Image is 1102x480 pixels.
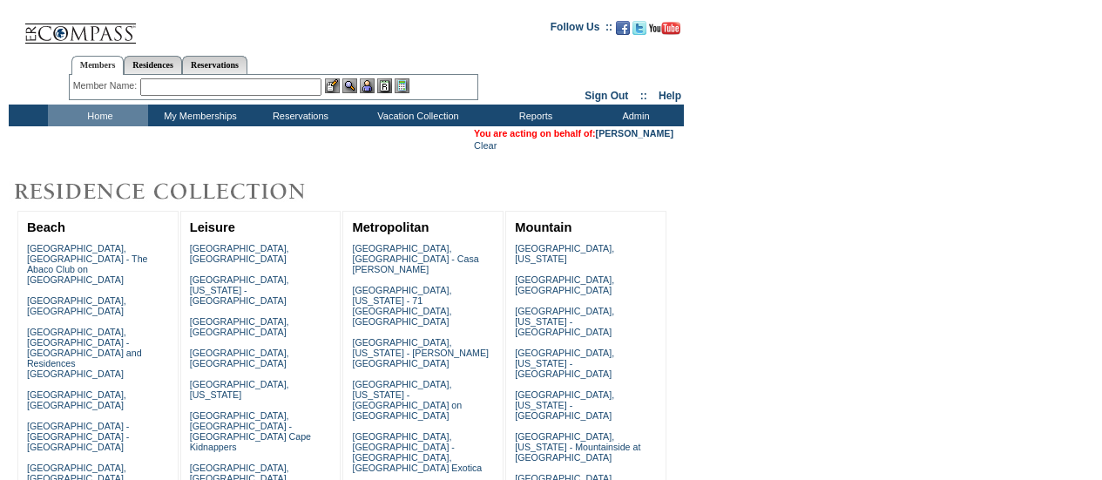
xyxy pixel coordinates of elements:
[9,174,348,209] img: Destinations by Exclusive Resorts
[27,295,126,316] a: [GEOGRAPHIC_DATA], [GEOGRAPHIC_DATA]
[515,220,571,234] a: Mountain
[584,105,684,126] td: Admin
[352,220,429,234] a: Metropolitan
[352,243,478,274] a: [GEOGRAPHIC_DATA], [GEOGRAPHIC_DATA] - Casa [PERSON_NAME]
[9,26,23,27] img: i.gif
[352,431,482,473] a: [GEOGRAPHIC_DATA], [GEOGRAPHIC_DATA] - [GEOGRAPHIC_DATA], [GEOGRAPHIC_DATA] Exotica
[27,243,148,285] a: [GEOGRAPHIC_DATA], [GEOGRAPHIC_DATA] - The Abaco Club on [GEOGRAPHIC_DATA]
[483,105,584,126] td: Reports
[190,316,289,337] a: [GEOGRAPHIC_DATA], [GEOGRAPHIC_DATA]
[190,410,311,452] a: [GEOGRAPHIC_DATA], [GEOGRAPHIC_DATA] - [GEOGRAPHIC_DATA] Cape Kidnappers
[515,306,614,337] a: [GEOGRAPHIC_DATA], [US_STATE] - [GEOGRAPHIC_DATA]
[342,78,357,93] img: View
[659,90,681,102] a: Help
[27,220,65,234] a: Beach
[248,105,348,126] td: Reservations
[632,26,646,37] a: Follow us on Twitter
[352,285,451,327] a: [GEOGRAPHIC_DATA], [US_STATE] - 71 [GEOGRAPHIC_DATA], [GEOGRAPHIC_DATA]
[352,337,489,368] a: [GEOGRAPHIC_DATA], [US_STATE] - [PERSON_NAME][GEOGRAPHIC_DATA]
[190,274,289,306] a: [GEOGRAPHIC_DATA], [US_STATE] - [GEOGRAPHIC_DATA]
[596,128,673,139] a: [PERSON_NAME]
[515,274,614,295] a: [GEOGRAPHIC_DATA], [GEOGRAPHIC_DATA]
[27,421,129,452] a: [GEOGRAPHIC_DATA] - [GEOGRAPHIC_DATA] - [GEOGRAPHIC_DATA]
[395,78,409,93] img: b_calculator.gif
[585,90,628,102] a: Sign Out
[190,348,289,368] a: [GEOGRAPHIC_DATA], [GEOGRAPHIC_DATA]
[640,90,647,102] span: ::
[360,78,375,93] img: Impersonate
[48,105,148,126] td: Home
[616,26,630,37] a: Become our fan on Facebook
[190,243,289,264] a: [GEOGRAPHIC_DATA], [GEOGRAPHIC_DATA]
[190,220,235,234] a: Leisure
[148,105,248,126] td: My Memberships
[325,78,340,93] img: b_edit.gif
[182,56,247,74] a: Reservations
[515,389,614,421] a: [GEOGRAPHIC_DATA], [US_STATE] - [GEOGRAPHIC_DATA]
[474,128,673,139] span: You are acting on behalf of:
[352,379,462,421] a: [GEOGRAPHIC_DATA], [US_STATE] - [GEOGRAPHIC_DATA] on [GEOGRAPHIC_DATA]
[649,26,680,37] a: Subscribe to our YouTube Channel
[73,78,140,93] div: Member Name:
[24,9,137,44] img: Compass Home
[377,78,392,93] img: Reservations
[190,379,289,400] a: [GEOGRAPHIC_DATA], [US_STATE]
[71,56,125,75] a: Members
[551,19,612,40] td: Follow Us ::
[632,21,646,35] img: Follow us on Twitter
[515,348,614,379] a: [GEOGRAPHIC_DATA], [US_STATE] - [GEOGRAPHIC_DATA]
[515,431,640,463] a: [GEOGRAPHIC_DATA], [US_STATE] - Mountainside at [GEOGRAPHIC_DATA]
[515,243,614,264] a: [GEOGRAPHIC_DATA], [US_STATE]
[27,327,142,379] a: [GEOGRAPHIC_DATA], [GEOGRAPHIC_DATA] - [GEOGRAPHIC_DATA] and Residences [GEOGRAPHIC_DATA]
[474,140,497,151] a: Clear
[124,56,182,74] a: Residences
[649,22,680,35] img: Subscribe to our YouTube Channel
[616,21,630,35] img: Become our fan on Facebook
[348,105,483,126] td: Vacation Collection
[27,389,126,410] a: [GEOGRAPHIC_DATA], [GEOGRAPHIC_DATA]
